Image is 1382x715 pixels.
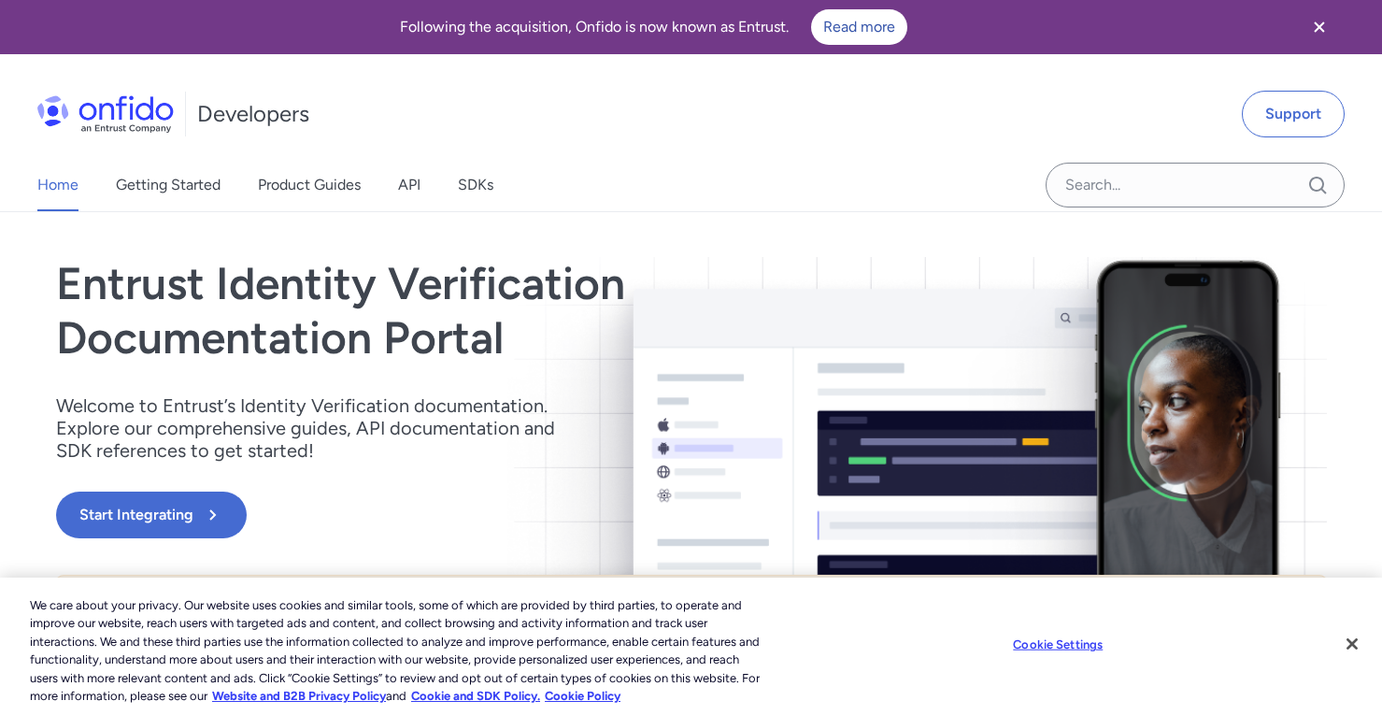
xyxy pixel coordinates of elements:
a: Start Integrating [56,492,946,538]
a: More information about our cookie policy., opens in a new tab [212,689,386,703]
a: Cookie and SDK Policy. [411,689,540,703]
svg: Close banner [1308,16,1331,38]
button: Close banner [1285,4,1354,50]
div: We care about your privacy. Our website uses cookies and similar tools, some of which are provide... [30,596,760,706]
img: Onfido Logo [37,95,174,133]
h1: Entrust Identity Verification Documentation Portal [56,257,946,365]
a: Read more [811,9,907,45]
a: API [398,159,420,211]
button: Cookie Settings [1000,626,1117,664]
a: SDKs [458,159,493,211]
input: Onfido search input field [1046,163,1345,207]
a: Product Guides [258,159,361,211]
button: Start Integrating [56,492,247,538]
p: Welcome to Entrust’s Identity Verification documentation. Explore our comprehensive guides, API d... [56,394,579,462]
div: Following the acquisition, Onfido is now known as Entrust. [22,9,1285,45]
a: Support [1242,91,1345,137]
h1: Developers [197,99,309,129]
a: Home [37,159,78,211]
a: Getting Started [116,159,221,211]
a: Cookie Policy [545,689,620,703]
button: Close [1332,623,1373,665]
